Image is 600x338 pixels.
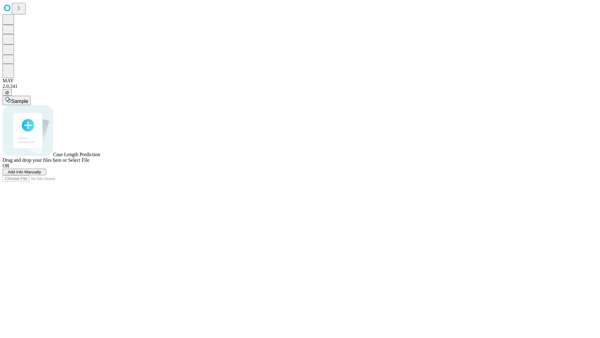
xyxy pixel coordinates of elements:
span: Drag and drop your files here or [2,157,67,163]
div: MAY [2,78,597,84]
button: Sample [2,96,31,105]
span: Add Info Manually [8,170,41,174]
span: Case Length Prediction [53,152,100,157]
span: OR [2,163,9,168]
span: Sample [11,99,28,104]
button: Add Info Manually [2,169,46,175]
button: @ [2,89,12,96]
div: 2.0.241 [2,84,597,89]
span: @ [5,90,9,95]
span: Select File [68,157,89,163]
